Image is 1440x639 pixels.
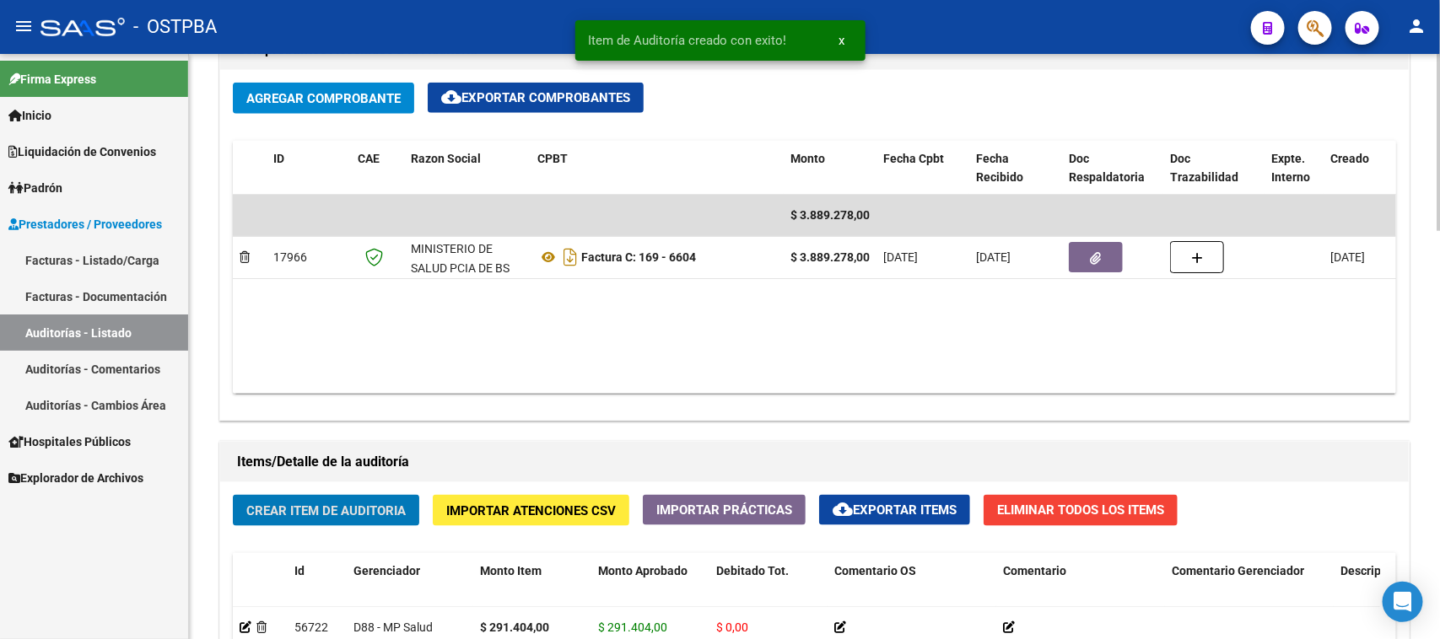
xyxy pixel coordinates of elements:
[716,620,748,634] span: $ 0,00
[537,152,568,165] span: CPBT
[8,142,156,161] span: Liquidación de Convenios
[531,141,784,196] datatable-header-cell: CPBT
[480,620,549,634] strong: $ 291.404,00
[1340,564,1404,577] span: Descripción
[1265,141,1324,196] datatable-header-cell: Expte. Interno
[446,503,616,518] span: Importar Atenciones CSV
[716,564,789,577] span: Debitado Tot.
[790,208,870,222] span: $ 3.889.278,00
[883,152,944,165] span: Fecha Cpbt
[273,152,284,165] span: ID
[969,141,1062,196] datatable-header-cell: Fecha Recibido
[833,502,957,518] span: Exportar Items
[784,141,876,196] datatable-header-cell: Monto
[433,495,629,526] button: Importar Atenciones CSV
[351,141,404,196] datatable-header-cell: CAE
[1383,582,1423,622] div: Open Intercom Messenger
[984,495,1178,526] button: Eliminar Todos los Items
[834,564,916,577] span: Comentario OS
[8,432,131,451] span: Hospitales Públicos
[358,152,380,165] span: CAE
[643,495,806,525] button: Importar Prácticas
[8,179,62,197] span: Padrón
[1271,152,1310,185] span: Expte. Interno
[8,106,51,125] span: Inicio
[353,620,433,634] span: D88 - MP Salud
[133,8,217,46] span: - OSTPBA
[1330,250,1365,264] span: [DATE]
[294,620,328,634] span: 56722
[976,250,1011,264] span: [DATE]
[876,141,969,196] datatable-header-cell: Fecha Cpbt
[428,83,644,113] button: Exportar Comprobantes
[839,33,845,48] span: x
[480,564,542,577] span: Monto Item
[581,250,696,264] strong: Factura C: 169 - 6604
[976,152,1023,185] span: Fecha Recibido
[997,502,1164,518] span: Eliminar Todos los Items
[411,152,481,165] span: Razon Social
[294,564,305,577] span: Id
[589,32,787,49] span: Item de Auditoría creado con exito!
[828,553,996,627] datatable-header-cell: Comentario OS
[559,244,581,271] i: Descargar documento
[288,553,347,627] datatable-header-cell: Id
[826,25,859,56] button: x
[246,91,401,106] span: Agregar Comprobante
[441,87,461,107] mat-icon: cloud_download
[656,502,792,518] span: Importar Prácticas
[833,499,853,519] mat-icon: cloud_download
[8,469,143,487] span: Explorador de Archivos
[411,239,524,297] div: MINISTERIO DE SALUD PCIA DE BS AS
[441,90,630,105] span: Exportar Comprobantes
[1165,553,1334,627] datatable-header-cell: Comentario Gerenciador
[473,553,591,627] datatable-header-cell: Monto Item
[790,152,825,165] span: Monto
[1069,152,1145,185] span: Doc Respaldatoria
[591,553,709,627] datatable-header-cell: Monto Aprobado
[790,250,870,264] strong: $ 3.889.278,00
[883,250,918,264] span: [DATE]
[996,553,1165,627] datatable-header-cell: Comentario
[353,564,420,577] span: Gerenciador
[8,215,162,234] span: Prestadores / Proveedores
[13,16,34,36] mat-icon: menu
[246,503,406,518] span: Crear Item de Auditoria
[1172,564,1304,577] span: Comentario Gerenciador
[1062,141,1163,196] datatable-header-cell: Doc Respaldatoria
[8,70,96,89] span: Firma Express
[709,553,828,627] datatable-header-cell: Debitado Tot.
[598,564,688,577] span: Monto Aprobado
[1330,152,1369,165] span: Creado
[233,495,419,526] button: Crear Item de Auditoria
[1406,16,1427,36] mat-icon: person
[233,83,414,114] button: Agregar Comprobante
[273,250,307,264] span: 17966
[1003,564,1066,577] span: Comentario
[1163,141,1265,196] datatable-header-cell: Doc Trazabilidad
[404,141,531,196] datatable-header-cell: Razon Social
[819,495,970,525] button: Exportar Items
[1170,152,1238,185] span: Doc Trazabilidad
[267,141,351,196] datatable-header-cell: ID
[347,553,473,627] datatable-header-cell: Gerenciador
[237,448,1392,475] h1: Items/Detalle de la auditoría
[598,620,667,634] span: $ 291.404,00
